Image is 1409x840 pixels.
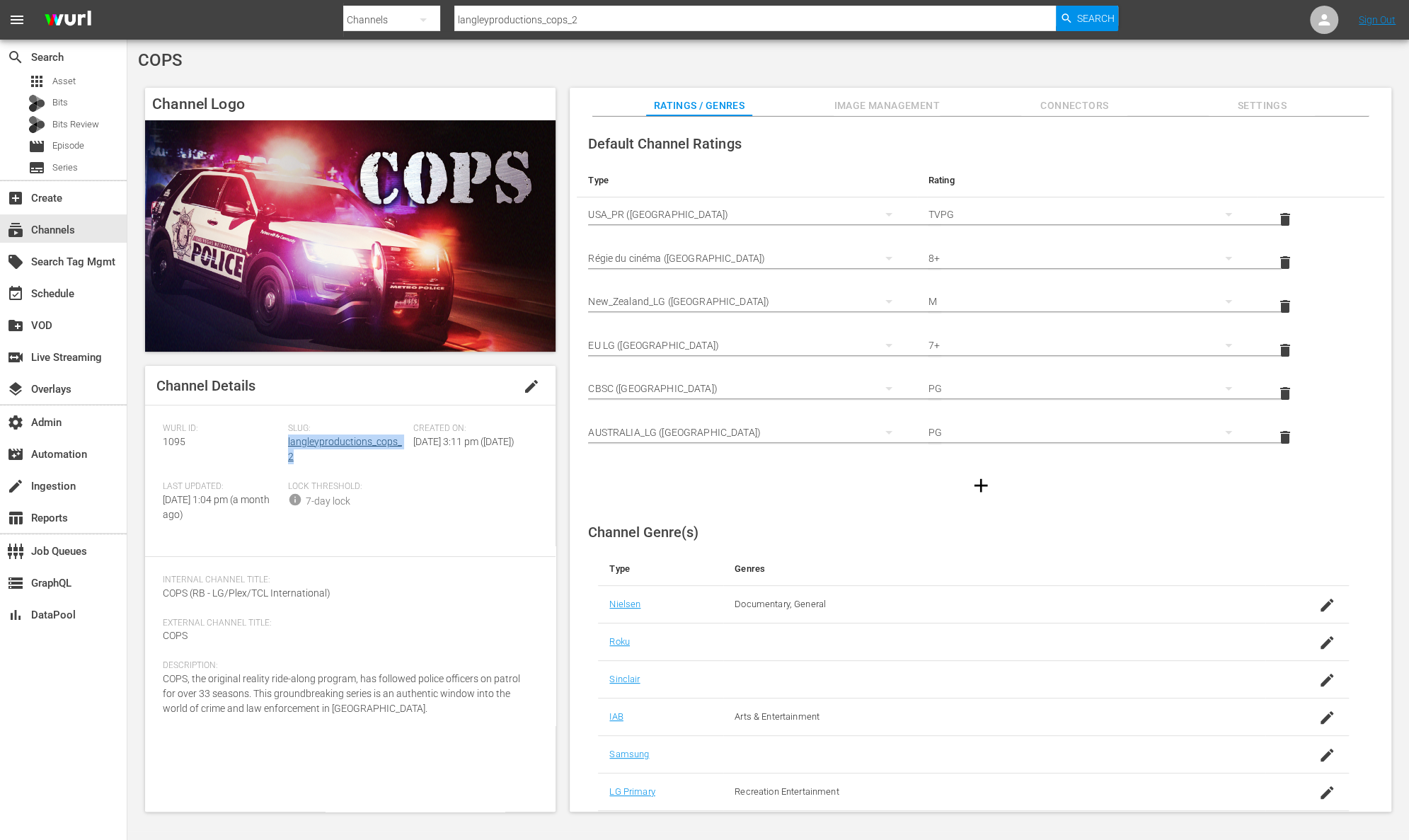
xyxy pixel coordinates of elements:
span: External Channel Title: [163,618,531,629]
span: Bits [52,96,68,110]
div: TVPG [928,195,1246,234]
span: Lock Threshold: [288,481,406,493]
span: delete [1277,429,1294,446]
span: COPS (RB - LG/Plex/TCL International) [163,587,330,599]
img: ans4CAIJ8jUAAAAAAAAAAAAAAAAAAAAAAAAgQb4GAAAAAAAAAAAAAAAAAAAAAAAAJMjXAAAAAAAAAAAAAAAAAAAAAAAAgAT5G... [34,4,102,37]
span: Episode [52,139,84,153]
span: Series [28,159,45,176]
span: delete [1277,211,1294,228]
span: info [288,493,302,507]
span: delete [1277,385,1294,402]
span: Bits Review [52,117,99,132]
button: delete [1268,333,1302,367]
div: Régie du cinéma ([GEOGRAPHIC_DATA]) [588,238,905,278]
span: Series [52,161,78,175]
span: Image Management [834,97,940,115]
span: Reports [7,510,24,527]
h4: Channel Logo [145,88,556,120]
span: Job Queues [7,543,24,560]
th: Genres [723,552,1265,586]
a: IAB [609,711,623,722]
div: AUSTRALIA_LG ([GEOGRAPHIC_DATA]) [588,413,905,452]
span: Channels [7,221,24,238]
span: delete [1277,298,1294,315]
span: COPS [138,50,183,70]
span: GraphQL [7,575,24,592]
span: Schedule [7,285,24,302]
div: 8+ [928,238,1246,278]
span: Search Tag Mgmt [7,253,24,270]
div: Bits Review [28,116,45,133]
span: Ingestion [7,478,24,495]
th: Type [598,552,723,586]
a: Samsung [609,749,649,759]
span: VOD [7,317,24,334]
div: EU LG ([GEOGRAPHIC_DATA]) [588,326,905,365]
a: Sinclair [609,674,640,684]
span: 1095 [163,436,185,447]
div: New_Zealand_LG ([GEOGRAPHIC_DATA]) [588,282,905,321]
span: Ratings / Genres [646,97,752,115]
table: simple table [577,163,1384,459]
span: COPS, the original reality ride-along program, has followed police officers on patrol for over 33... [163,673,520,714]
img: COPS [145,120,556,351]
span: Last Updated: [163,481,281,493]
div: PG [928,413,1246,452]
a: Roku [609,636,630,647]
span: Created On: [413,423,531,435]
span: Wurl ID: [163,423,281,435]
a: Sign Out [1359,14,1396,25]
a: langleyproductions_cops_2 [288,436,402,462]
div: USA_PR ([GEOGRAPHIC_DATA]) [588,195,905,234]
div: 7+ [928,326,1246,365]
th: Rating [917,163,1257,197]
div: Bits [28,95,45,112]
span: Admin [7,414,24,431]
div: 7-day lock [306,494,350,509]
button: edit [514,369,548,403]
button: delete [1268,246,1302,280]
span: edit [523,378,540,395]
span: Automation [7,446,24,463]
span: delete [1277,254,1294,271]
span: delete [1277,342,1294,359]
span: COPS [163,630,188,641]
button: Search [1056,6,1118,31]
span: Connectors [1021,97,1127,115]
span: Search [7,49,24,66]
span: Asset [28,73,45,90]
span: [DATE] 1:04 pm (a month ago) [163,494,270,520]
span: Live Streaming [7,349,24,366]
span: Channel Details [156,377,255,394]
div: PG [928,369,1246,408]
span: Description: [163,660,531,672]
span: Create [7,190,24,207]
a: Nielsen [609,599,640,609]
span: Internal Channel Title: [163,575,531,586]
button: delete [1268,376,1302,410]
button: delete [1268,202,1302,236]
button: delete [1268,289,1302,323]
span: Episode [28,138,45,155]
span: Channel Genre(s) [588,524,698,541]
button: delete [1268,420,1302,454]
span: Slug: [288,423,406,435]
span: menu [8,11,25,28]
a: LG Primary [609,786,655,797]
div: M [928,282,1246,321]
span: Search [1077,6,1115,31]
span: Settings [1209,97,1315,115]
div: CBSC ([GEOGRAPHIC_DATA]) [588,369,905,408]
span: Overlays [7,381,24,398]
span: DataPool [7,606,24,623]
span: Asset [52,74,76,88]
span: [DATE] 3:11 pm ([DATE]) [413,436,514,447]
th: Type [577,163,916,197]
span: Default Channel Ratings [588,135,741,152]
